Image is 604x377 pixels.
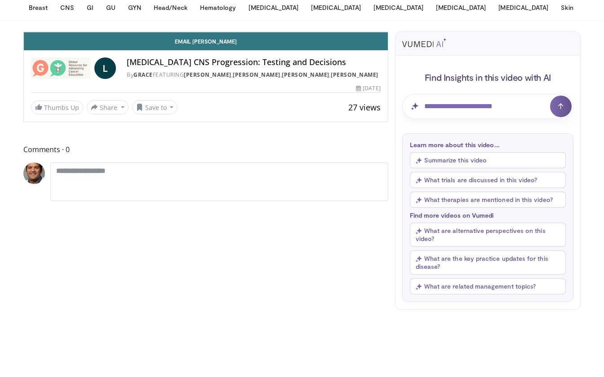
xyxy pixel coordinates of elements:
[402,71,573,83] h4: Find Insights in this video with AI
[410,152,566,168] button: Summarize this video
[410,278,566,294] button: What are related management topics?
[31,57,91,79] img: GRACE
[402,94,573,119] input: Question for AI
[233,71,280,79] a: [PERSON_NAME]
[356,84,380,92] div: [DATE]
[31,101,83,114] a: Thumbs Up
[184,71,231,79] a: [PERSON_NAME]
[331,71,378,79] a: [PERSON_NAME]
[127,57,380,67] h4: [MEDICAL_DATA] CNS Progression: Testing and Decisions
[127,71,380,79] div: By FEATURING , , ,
[23,144,388,155] span: Comments 0
[23,162,45,184] img: Avatar
[94,57,116,79] a: L
[410,172,566,188] button: What trials are discussed in this video?
[282,71,329,79] a: [PERSON_NAME]
[410,192,566,208] button: What therapies are mentioned in this video?
[410,250,566,275] button: What are the key practice updates for this disease?
[410,211,566,219] p: Find more videos on Vumedi
[402,38,446,47] img: vumedi-ai-logo.svg
[24,32,388,50] a: Email [PERSON_NAME]
[87,100,129,114] button: Share
[132,100,178,114] button: Save to
[133,71,153,79] a: GRACE
[348,102,381,113] span: 27 views
[410,141,566,149] p: Learn more about this video...
[410,223,566,247] button: What are alternative perspectives on this video?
